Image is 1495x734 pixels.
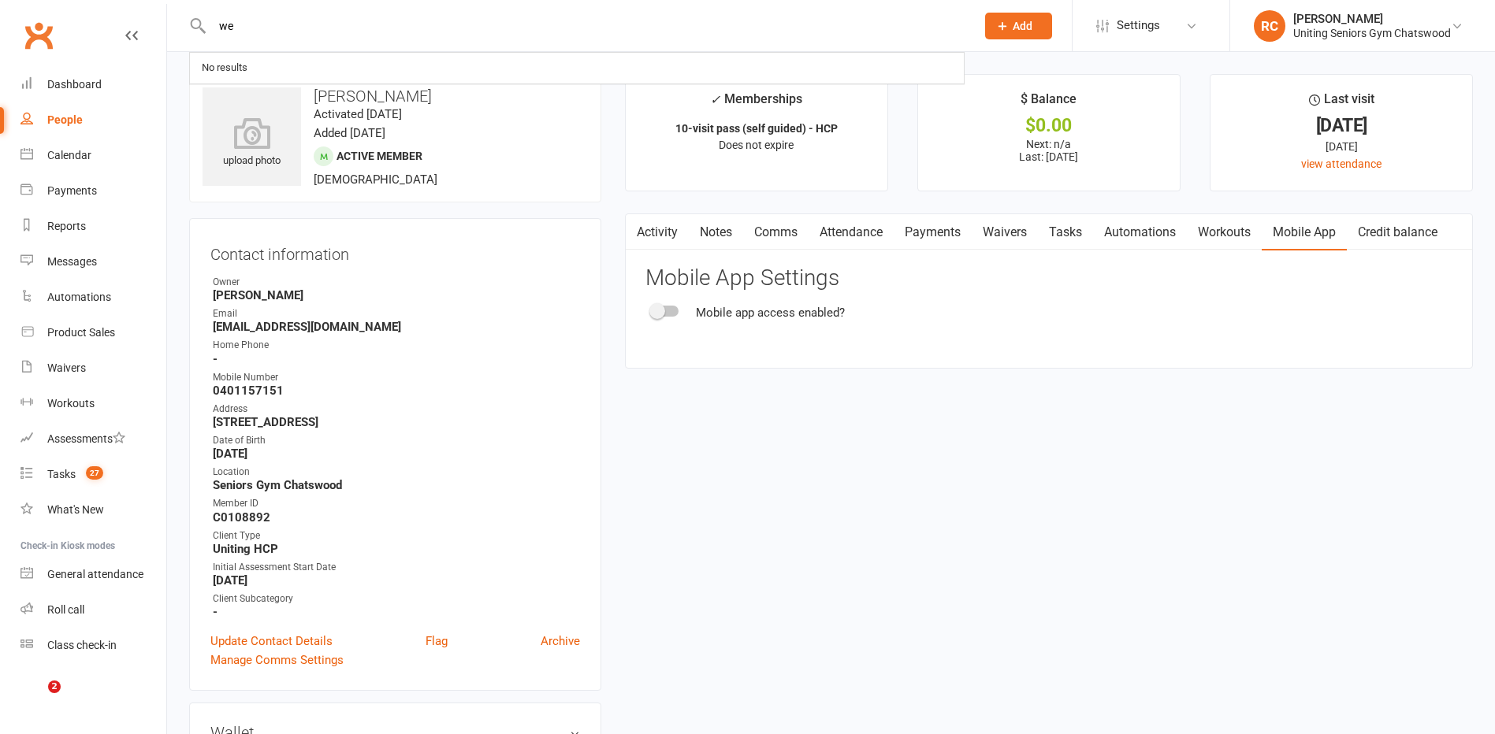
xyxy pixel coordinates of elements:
div: [DATE] [1225,117,1458,134]
div: Tasks [47,468,76,480]
iframe: Intercom live chat [16,680,54,718]
a: Workouts [20,386,166,421]
span: Does not expire [719,139,794,151]
a: Clubworx [19,16,58,55]
a: view attendance [1301,158,1382,170]
a: Comms [743,214,809,250]
div: Waivers [47,361,86,374]
span: 27 [86,466,103,480]
span: [DEMOGRAPHIC_DATA] [314,172,437,187]
div: Assessments [47,432,125,445]
a: What's New [20,492,166,528]
div: Client Type [213,528,580,543]
time: Activated [DATE] [314,107,402,121]
strong: 0401157151 [213,384,580,398]
div: Owner [213,275,580,290]
div: Class check-in [47,639,117,651]
h3: Mobile App Settings [645,266,1452,291]
i: ✓ [710,92,720,107]
div: Initial Assessment Start Date [213,560,580,575]
div: Date of Birth [213,433,580,448]
div: $0.00 [932,117,1166,134]
div: [DATE] [1225,138,1458,155]
strong: Uniting HCP [213,542,580,556]
div: Dashboard [47,78,102,91]
div: Location [213,465,580,480]
strong: [EMAIL_ADDRESS][DOMAIN_NAME] [213,320,580,334]
div: No results [197,57,252,80]
div: Automations [47,291,111,303]
div: RC [1254,10,1285,42]
div: Product Sales [47,326,115,339]
div: upload photo [203,117,301,169]
div: Workouts [47,397,95,410]
strong: Seniors Gym Chatswood [213,478,580,492]
div: Address [213,402,580,417]
a: Reports [20,209,166,244]
div: Email [213,306,580,321]
a: Flag [426,632,448,651]
strong: [PERSON_NAME] [213,288,580,302]
div: People [47,113,83,126]
a: General attendance kiosk mode [20,557,166,592]
a: Attendance [809,214,894,250]
div: Mobile Number [213,370,580,385]
a: Waivers [20,350,166,386]
div: General attendance [47,568,143,580]
span: Settings [1117,8,1160,43]
a: Notes [689,214,743,250]
strong: [DATE] [213,573,580,588]
a: Tasks 27 [20,457,166,492]
strong: 10-visit pass (self guided) - HCP [675,122,838,135]
div: Member ID [213,496,580,511]
a: Automations [20,280,166,315]
div: Calendar [47,149,91,161]
span: Active member [337,150,422,162]
strong: [DATE] [213,447,580,461]
a: Credit balance [1347,214,1449,250]
h3: [PERSON_NAME] [203,87,588,105]
strong: - [213,605,580,619]
div: Last visit [1309,89,1374,117]
a: Messages [20,244,166,280]
a: Dashboard [20,67,166,102]
div: Mobile app access enabled? [696,303,845,322]
button: Add [985,13,1052,39]
a: Waivers [972,214,1038,250]
div: Uniting Seniors Gym Chatswood [1293,26,1451,40]
a: People [20,102,166,138]
a: Manage Comms Settings [210,651,344,669]
p: Next: n/a Last: [DATE] [932,138,1166,163]
h3: Contact information [210,239,580,263]
a: Activity [626,214,689,250]
span: 2 [48,680,61,693]
a: Product Sales [20,315,166,350]
strong: C0108892 [213,510,580,525]
a: Assessments [20,421,166,457]
div: Home Phone [213,338,580,353]
div: Payments [47,184,97,197]
a: Roll call [20,592,166,628]
div: Memberships [710,89,802,118]
a: Tasks [1038,214,1093,250]
div: $ Balance [1021,89,1077,117]
div: Roll call [47,603,84,616]
a: Archive [541,632,580,651]
a: Workouts [1187,214,1262,250]
strong: [STREET_ADDRESS] [213,415,580,429]
input: Search... [207,15,965,37]
div: What's New [47,503,104,516]
strong: - [213,352,580,366]
div: Reports [47,220,86,232]
a: Automations [1093,214,1187,250]
a: Payments [894,214,972,250]
a: Payments [20,173,166,209]
a: Mobile App [1262,214,1347,250]
div: [PERSON_NAME] [1293,12,1451,26]
a: Update Contact Details [210,632,333,651]
time: Added [DATE] [314,126,385,140]
a: Class kiosk mode [20,628,166,663]
a: Calendar [20,138,166,173]
span: Add [1013,20,1032,32]
div: Client Subcategory [213,591,580,606]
